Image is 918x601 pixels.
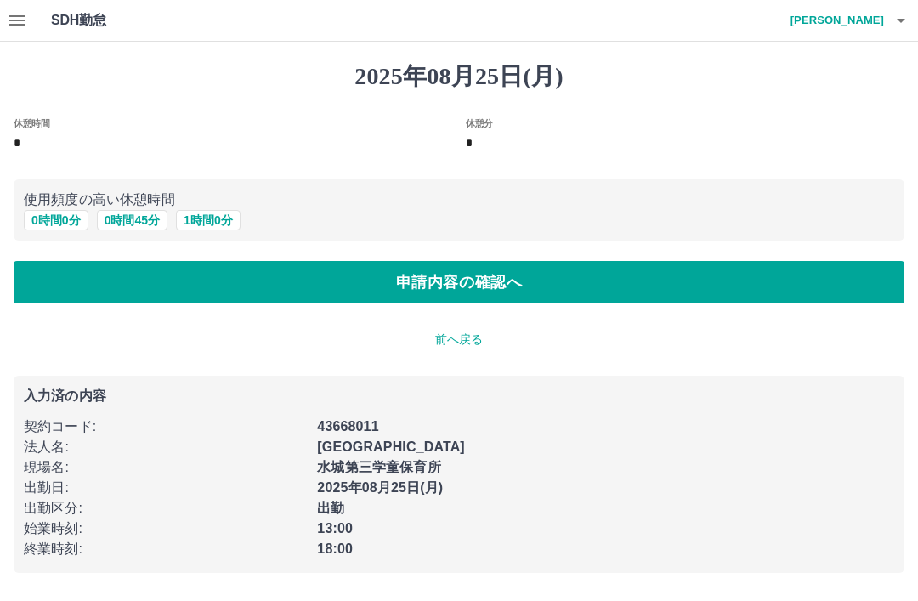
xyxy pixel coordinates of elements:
[24,519,307,539] p: 始業時刻 :
[97,210,167,230] button: 0時間45分
[24,437,307,457] p: 法人名 :
[317,480,443,495] b: 2025年08月25日(月)
[317,419,378,434] b: 43668011
[24,478,307,498] p: 出勤日 :
[317,521,353,536] b: 13:00
[24,190,894,210] p: 使用頻度の高い休憩時間
[14,116,49,129] label: 休憩時間
[176,210,241,230] button: 1時間0分
[24,539,307,559] p: 終業時刻 :
[24,389,894,403] p: 入力済の内容
[317,501,344,515] b: 出勤
[14,261,904,303] button: 申請内容の確認へ
[14,62,904,91] h1: 2025年08月25日(月)
[317,460,440,474] b: 水城第三学童保育所
[466,116,493,129] label: 休憩分
[24,417,307,437] p: 契約コード :
[14,331,904,349] p: 前へ戻る
[24,498,307,519] p: 出勤区分 :
[24,210,88,230] button: 0時間0分
[24,457,307,478] p: 現場名 :
[317,541,353,556] b: 18:00
[317,439,465,454] b: [GEOGRAPHIC_DATA]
